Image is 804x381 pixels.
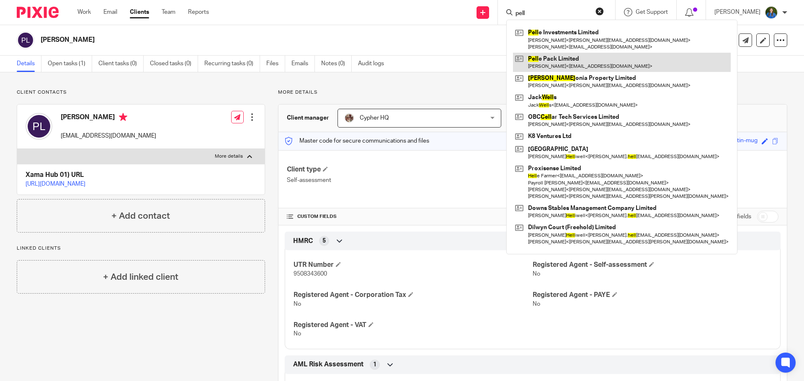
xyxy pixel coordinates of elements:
span: No [533,301,540,307]
h4: + Add linked client [103,271,178,284]
span: Get Support [636,9,668,15]
span: No [533,271,540,277]
span: Cypher HQ [360,115,389,121]
a: Details [17,56,41,72]
a: Team [162,8,175,16]
h4: Registered Agent - Self-assessment [533,261,772,269]
p: Master code for secure communications and files [285,137,429,145]
a: Closed tasks (0) [150,56,198,72]
p: Self-assessment [287,176,533,184]
h3: Client manager [287,114,329,122]
a: Open tasks (1) [48,56,92,72]
p: Linked clients [17,245,265,252]
i: Primary [119,113,127,121]
h4: + Add contact [111,210,170,222]
span: No [294,301,301,307]
img: svg%3E [17,31,34,49]
h4: Client type [287,165,533,174]
p: More details [215,153,243,160]
a: [URL][DOMAIN_NAME] [26,181,85,187]
span: 9508343600 [294,271,327,277]
span: HMRC [293,237,313,245]
button: Clear [595,7,604,15]
a: Notes (0) [321,56,352,72]
input: Search [515,10,590,18]
span: No [294,331,301,337]
a: Reports [188,8,209,16]
h4: UTR Number [294,261,533,269]
img: Pixie [17,7,59,18]
a: Emails [291,56,315,72]
h4: Registered Agent - PAYE [533,291,772,299]
h2: [PERSON_NAME] [41,36,547,44]
span: AML Risk Assessment [293,360,363,369]
h4: CUSTOM FIELDS [287,213,533,220]
h4: Registered Agent - Corporation Tax [294,291,533,299]
img: xxZt8RRI.jpeg [765,6,778,19]
h4: Xama Hub 01) URL [26,171,256,179]
span: 1 [373,361,376,369]
a: Email [103,8,117,16]
img: svg%3E [26,113,52,140]
a: Work [77,8,91,16]
img: A9EA1D9F-5CC4-4D49-85F1-B1749FAF3577.jpeg [344,113,354,123]
p: [EMAIL_ADDRESS][DOMAIN_NAME] [61,132,156,140]
h4: [PERSON_NAME] [61,113,156,123]
a: Audit logs [358,56,390,72]
a: Client tasks (0) [98,56,144,72]
p: Client contacts [17,89,265,96]
h4: Registered Agent - VAT [294,321,533,330]
span: 5 [322,237,326,245]
a: Clients [130,8,149,16]
a: Recurring tasks (0) [204,56,260,72]
p: More details [278,89,787,96]
p: [PERSON_NAME] [714,8,760,16]
a: Files [266,56,285,72]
